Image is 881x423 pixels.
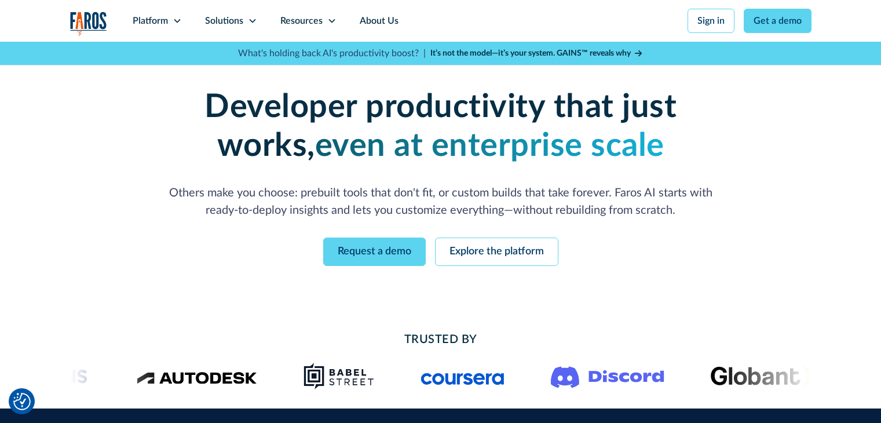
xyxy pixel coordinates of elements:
img: Globant's logo [711,366,818,387]
a: Get a demo [744,9,811,33]
div: Platform [133,14,168,28]
img: Logo of the online learning platform Coursera. [421,367,505,385]
h2: Trusted By [163,331,719,348]
strong: even at enterprise scale [315,130,664,162]
a: home [70,12,107,35]
a: Explore the platform [435,238,558,266]
strong: Developer productivity that just works, [204,91,677,162]
img: Logo of the analytics and reporting company Faros. [70,12,107,35]
button: Cookie Settings [13,393,31,410]
img: Revisit consent button [13,393,31,410]
p: What's holding back AI's productivity boost? | [238,46,426,60]
a: Sign in [688,9,734,33]
strong: It’s not the model—it’s your system. GAINS™ reveals why [430,49,631,57]
div: Resources [280,14,323,28]
img: Logo of the design software company Autodesk. [137,369,257,384]
a: It’s not the model—it’s your system. GAINS™ reveals why [430,48,644,60]
p: Others make you choose: prebuilt tools that don't fit, or custom builds that take forever. Faros ... [163,184,719,219]
img: Babel Street logo png [304,362,375,390]
div: Solutions [205,14,243,28]
a: Request a demo [323,238,426,266]
img: Logo of the communication platform Discord. [551,364,664,388]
